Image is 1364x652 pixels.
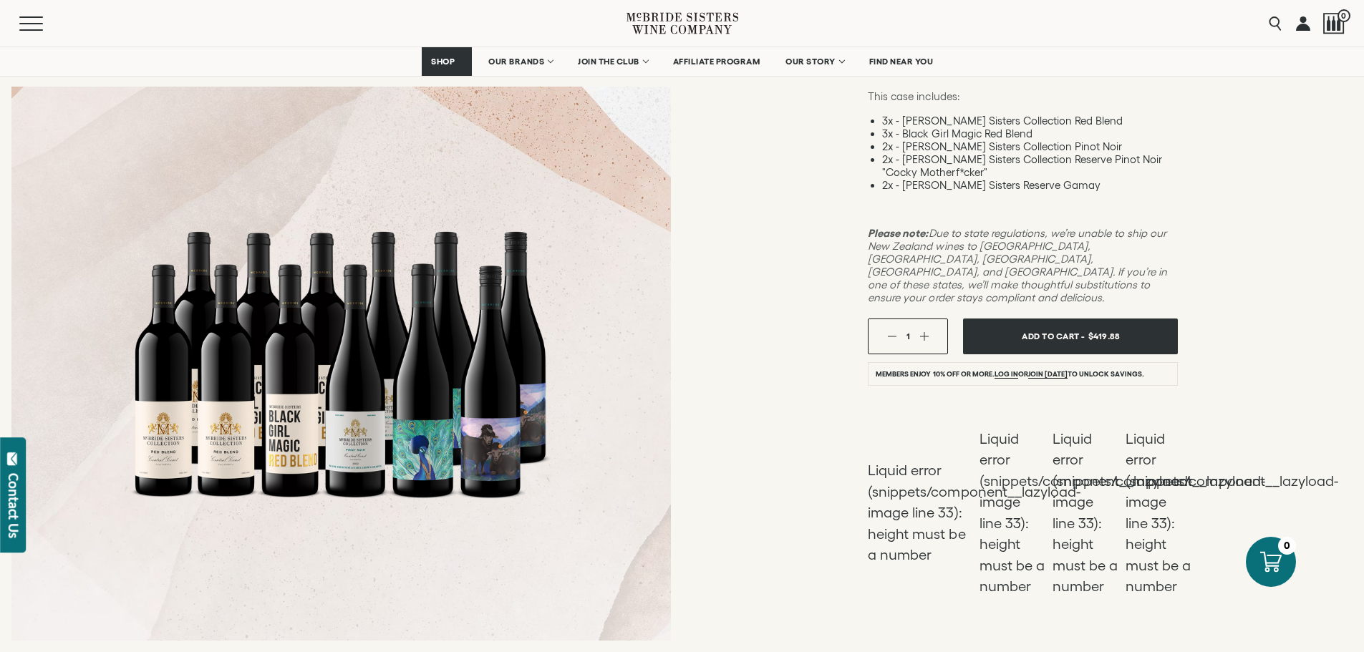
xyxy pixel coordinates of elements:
a: SHOP [422,47,472,76]
div: Contact Us [6,473,21,538]
em: Due to state regulations, we’re unable to ship our New Zealand wines to [GEOGRAPHIC_DATA], [GEOGR... [868,227,1167,303]
span: AFFILIATE PROGRAM [673,57,760,67]
li: 3x - [PERSON_NAME] Sisters Collection Red Blend [882,115,1178,127]
li: Liquid error (snippets/component__lazyload-image line 33): height must be a number [1053,429,1118,598]
button: Mobile Menu Trigger [19,16,71,31]
li: 2x - [PERSON_NAME] Sisters Collection Pinot Noir [882,140,1178,153]
li: Members enjoy 10% off or more. or to unlock savings. [868,362,1178,386]
span: Add To Cart - [1022,326,1085,346]
div: 0 [1278,537,1296,555]
span: OUR BRANDS [488,57,544,67]
a: JOIN THE CLUB [569,47,657,76]
span: FIND NEAR YOU [869,57,934,67]
a: OUR BRANDS [479,47,561,76]
a: FIND NEAR YOU [860,47,943,76]
a: AFFILIATE PROGRAM [664,47,770,76]
li: 3x - Black Girl Magic Red Blend [882,127,1178,140]
span: 0 [1338,9,1350,22]
a: OUR STORY [776,47,853,76]
li: Liquid error (snippets/component__lazyload-image line 33): height must be a number [980,429,1045,598]
li: 2x - [PERSON_NAME] Sisters Reserve Gamay [882,179,1178,192]
li: Liquid error (snippets/component__lazyload-image line 33): height must be a number [1126,429,1191,598]
button: Add To Cart - $419.88 [963,318,1178,354]
span: $419.88 [1088,326,1120,346]
li: 2x - [PERSON_NAME] Sisters Collection Reserve Pinot Noir "Cocky Motherf*cker" [882,153,1178,179]
span: SHOP [431,57,455,67]
p: This case includes: [868,90,1178,103]
span: JOIN THE CLUB [578,57,639,67]
span: 1 [906,331,910,341]
a: Log in [995,370,1018,379]
strong: Please note: [868,227,928,239]
a: join [DATE] [1028,370,1068,379]
li: Liquid error (snippets/component__lazyload-image line 33): height must be a number [868,460,972,566]
span: OUR STORY [785,57,836,67]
